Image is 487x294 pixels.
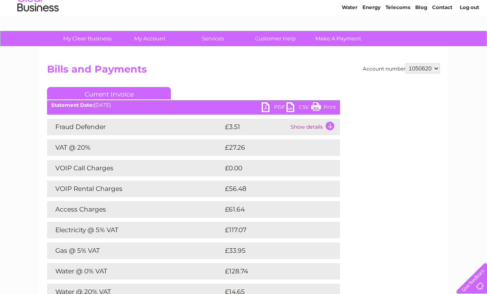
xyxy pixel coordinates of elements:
a: Make A Payment [304,31,372,46]
td: Water @ 0% VAT [47,263,223,280]
a: Telecoms [385,35,410,41]
a: PDF [262,102,286,114]
td: Access Charges [47,201,223,218]
td: Fraud Defender [47,119,223,135]
a: Log out [460,35,479,41]
a: My Account [116,31,184,46]
td: £128.74 [223,263,325,280]
a: Current Invoice [47,87,171,99]
td: VAT @ 20% [47,139,223,156]
a: Print [311,102,336,114]
td: Show details [288,119,340,135]
td: £56.48 [223,181,324,197]
a: Energy [362,35,381,41]
td: £27.26 [223,139,323,156]
img: logo.png [17,21,59,47]
a: Customer Help [241,31,310,46]
a: CSV [286,102,311,114]
td: Electricity @ 5% VAT [47,222,223,238]
td: £0.00 [223,160,321,176]
a: Blog [415,35,427,41]
div: Clear Business is a trading name of Verastar Limited (registered in [GEOGRAPHIC_DATA] No. 3667643... [49,5,439,40]
a: Water [342,35,357,41]
td: £33.95 [223,242,323,259]
a: 0333 014 3131 [331,4,388,14]
div: [DATE] [47,102,340,108]
td: £61.64 [223,201,323,218]
td: Gas @ 5% VAT [47,242,223,259]
td: £3.51 [223,119,288,135]
a: Services [179,31,247,46]
div: Account number [363,64,440,73]
td: VOIP Rental Charges [47,181,223,197]
td: £117.07 [223,222,324,238]
h2: Bills and Payments [47,64,440,79]
a: My Clear Business [53,31,121,46]
td: VOIP Call Charges [47,160,223,176]
a: Contact [432,35,452,41]
b: Statement Date: [51,102,94,108]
